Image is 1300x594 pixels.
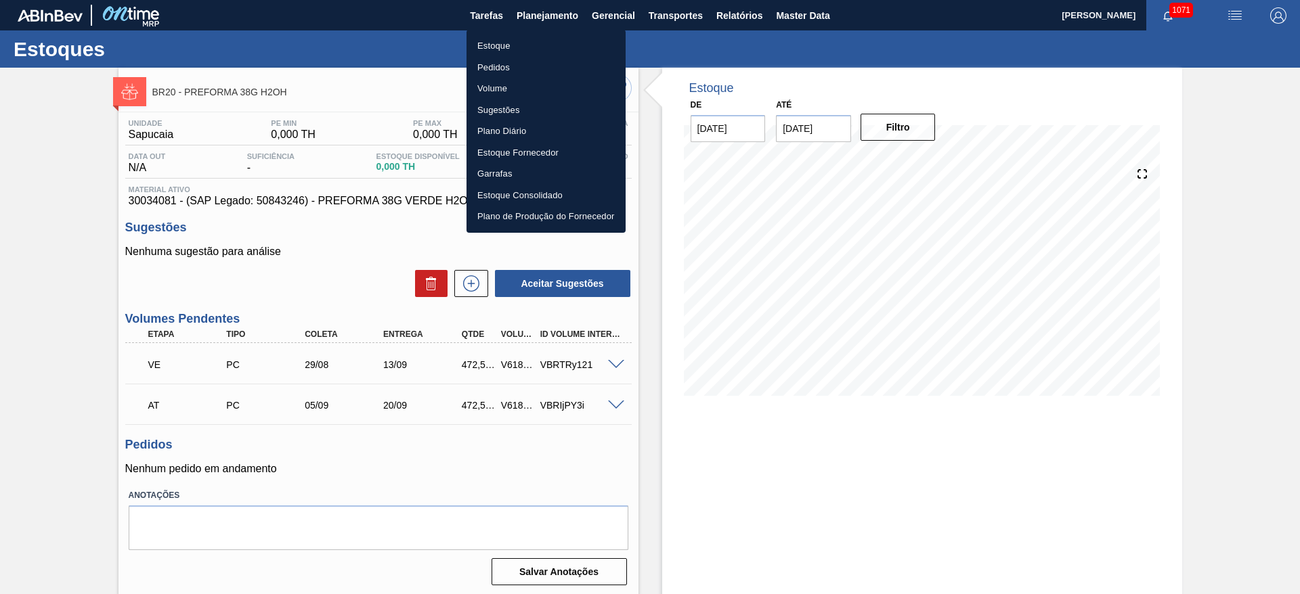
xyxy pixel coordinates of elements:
[467,142,626,164] a: Estoque Fornecedor
[467,99,626,121] a: Sugestões
[467,206,626,227] a: Plano de Produção do Fornecedor
[467,35,626,57] a: Estoque
[467,57,626,78] a: Pedidos
[467,163,626,185] a: Garrafas
[467,78,626,99] a: Volume
[467,185,626,206] a: Estoque Consolidado
[467,120,626,142] a: Plano Diário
